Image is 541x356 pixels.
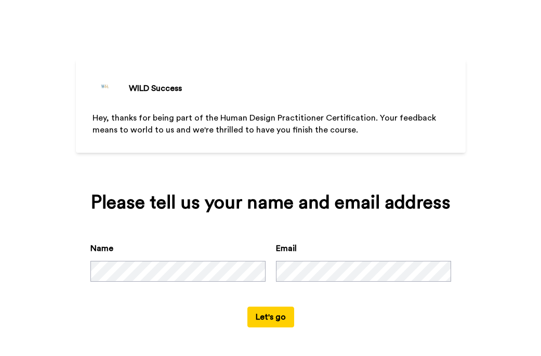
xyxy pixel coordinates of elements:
[90,242,113,255] label: Name
[90,192,451,213] div: Please tell us your name and email address
[276,242,297,255] label: Email
[129,82,182,95] div: WILD Success
[93,114,438,134] span: Hey, thanks for being part of the Human Design Practitioner Certification. Your feedback means to...
[247,307,294,327] button: Let's go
